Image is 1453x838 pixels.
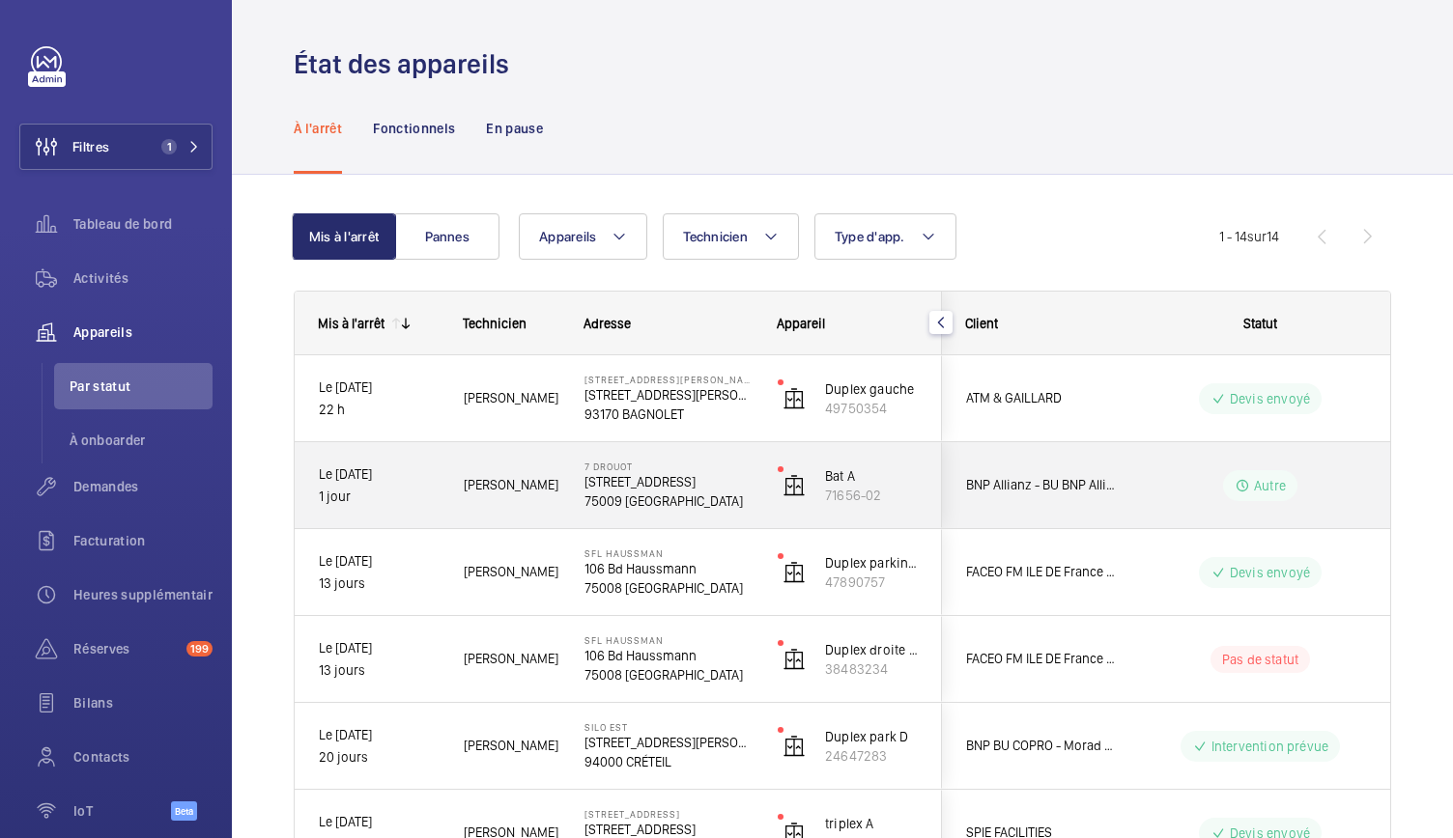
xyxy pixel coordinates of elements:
[584,374,753,385] p: [STREET_ADDRESS][PERSON_NAME]
[825,640,918,659] p: Duplex droite acceuil
[373,119,455,138] p: Fonctionnels
[965,316,998,331] span: Client
[825,553,918,573] p: Duplex parking Droite
[295,616,942,703] div: Press SPACE to select this row.
[584,405,753,424] p: 93170 BAGNOLET
[161,139,177,154] span: 1
[1230,563,1310,582] p: Devis envoyé
[73,801,171,821] span: IoT
[319,377,439,399] p: Le [DATE]
[825,486,918,505] p: 71656-02
[777,316,919,331] div: Appareil
[1222,650,1298,669] p: Pas de statut
[464,561,559,583] span: [PERSON_NAME]
[294,119,342,138] p: À l'arrêt
[584,578,753,598] p: 75008 [GEOGRAPHIC_DATA]
[584,385,753,405] p: [STREET_ADDRESS][PERSON_NAME]
[966,561,1115,583] span: FACEO FM ILE DE France - Vinci Facilities SIP
[825,379,918,399] p: Duplex gauche
[584,559,753,578] p: 106 Bd Haussmann
[1254,476,1286,495] p: Autre
[584,316,631,331] span: Adresse
[319,746,439,768] p: 20 jours
[683,229,748,244] span: Technicien
[783,561,806,584] img: elevator.svg
[295,355,942,442] div: Press SPACE to select this row.
[584,733,753,752] p: [STREET_ADDRESS][PERSON_NAME]
[319,486,439,508] p: 1 jour
[73,477,213,496] span: Demandes
[966,474,1115,496] span: BNP Allianz - BU BNP Allianz
[1219,230,1279,243] span: 1 - 14 14
[825,659,918,679] p: 38483234
[319,550,439,573] p: Le [DATE]
[966,735,1115,757] span: BNP BU COPRO - Morad BOULEFFAF
[584,665,753,684] p: 75008 [GEOGRAPHIC_DATA]
[319,573,439,595] p: 13 jours
[294,46,521,82] h1: État des appareils
[463,316,527,331] span: Technicien
[966,387,1115,409] span: ATM & GAILLARD
[70,431,213,450] span: À onboarder
[1243,316,1277,331] span: Statut
[319,811,439,833] p: Le [DATE]
[584,634,753,646] p: SFL Haussman
[835,229,905,244] span: Type d'app.
[73,322,213,342] span: Appareils
[319,724,439,746] p: Le [DATE]
[825,814,918,833] p: triplex A
[73,693,213,712] span: Bilans
[319,637,439,659] p: Le [DATE]
[72,137,109,156] span: Filtres
[825,746,918,766] p: 24647283
[73,585,213,604] span: Heures supplémentaires
[73,214,213,234] span: Tableau de bord
[584,472,753,491] p: [STREET_ADDRESS]
[825,727,918,746] p: Duplex park D
[295,442,942,529] div: Press SPACE to select this row.
[783,474,806,497] img: elevator.svg
[73,639,179,658] span: Réserves
[186,641,213,656] span: 199
[783,387,806,410] img: elevator.svg
[825,466,918,486] p: Bat A
[584,808,753,820] p: [STREET_ADDRESS]
[783,735,806,758] img: elevator.svg
[825,573,918,592] p: 47890757
[825,399,918,418] p: 49750354
[814,213,956,260] button: Type d'app.
[295,529,942,616] div: Press SPACE to select this row.
[292,213,396,260] button: Mis à l'arrêt
[464,387,559,409] span: [PERSON_NAME]
[73,531,213,550] span: Facturation
[584,646,753,665] p: 106 Bd Haussmann
[395,213,499,260] button: Pannes
[319,659,439,682] p: 13 jours
[584,721,753,733] p: SILO EST
[584,461,753,472] p: 7 DROUOT
[539,229,596,244] span: Appareils
[1211,737,1328,756] p: Intervention prévue
[319,463,439,486] p: Le [DATE]
[464,735,559,757] span: [PERSON_NAME]
[486,119,543,138] p: En pause
[584,491,753,511] p: 75009 [GEOGRAPHIC_DATA]
[1230,389,1310,408] p: Devis envoyé
[783,648,806,671] img: elevator.svg
[464,648,559,670] span: [PERSON_NAME]
[73,268,213,288] span: Activités
[584,752,753,771] p: 94000 CRÉTEIL
[73,747,213,767] span: Contacts
[464,474,559,496] span: [PERSON_NAME]
[295,703,942,790] div: Press SPACE to select this row.
[966,648,1115,670] span: FACEO FM ILE DE France - Vinci Facilities SIP
[319,399,439,421] p: 22 h
[584,547,753,559] p: SFL Haussman
[1247,229,1267,244] span: sur
[663,213,799,260] button: Technicien
[19,124,213,170] button: Filtres1
[318,316,385,331] div: Mis à l'arrêt
[519,213,647,260] button: Appareils
[70,377,213,396] span: Par statut
[171,801,197,821] span: Beta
